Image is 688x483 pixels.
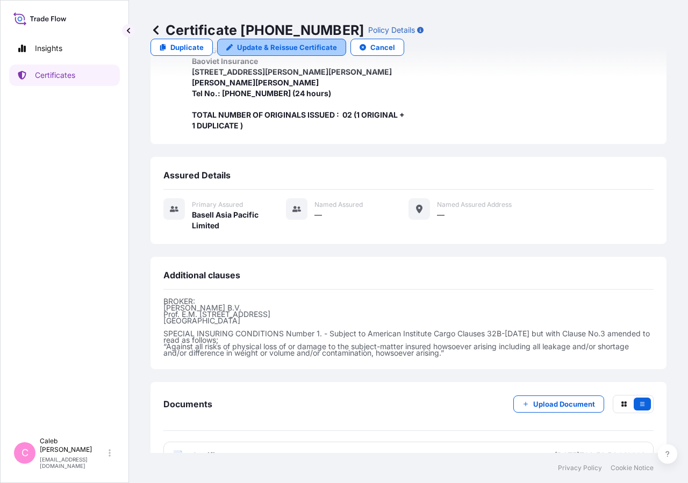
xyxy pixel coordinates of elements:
[163,170,231,181] span: Assured Details
[370,42,395,53] p: Cancel
[558,464,602,472] a: Privacy Policy
[192,210,286,231] span: Basell Asia Pacific Limited
[533,399,595,409] p: Upload Document
[368,25,415,35] p: Policy Details
[163,270,240,280] span: Additional clauses
[314,200,363,209] span: Named Assured
[314,210,322,220] span: —
[163,399,212,409] span: Documents
[555,450,644,461] div: [DATE]T08:56:54.919901
[150,21,364,39] p: Certificate [PHONE_NUMBER]
[192,450,231,461] span: Certificate
[350,39,404,56] button: Cancel
[513,395,604,413] button: Upload Document
[192,200,243,209] span: Primary assured
[9,64,120,86] a: Certificates
[217,39,346,56] a: Update & Reissue Certificate
[163,442,654,470] a: PDFCertificate[DATE]T08:56:54.919901
[9,38,120,59] a: Insights
[163,298,654,356] p: BROKER: [PERSON_NAME] B.V. Prof. E.M. [STREET_ADDRESS] [GEOGRAPHIC_DATA] SPECIAL INSURING CONDITI...
[40,456,106,469] p: [EMAIL_ADDRESS][DOMAIN_NAME]
[35,70,75,81] p: Certificates
[170,42,204,53] p: Duplicate
[437,210,445,220] span: —
[237,42,337,53] p: Update & Reissue Certificate
[21,448,28,458] span: C
[611,464,654,472] a: Cookie Notice
[150,39,213,56] a: Duplicate
[437,200,512,209] span: Named Assured Address
[40,437,106,454] p: Caleb [PERSON_NAME]
[35,43,62,54] p: Insights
